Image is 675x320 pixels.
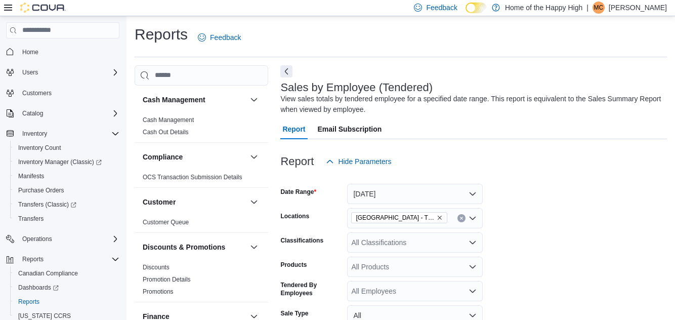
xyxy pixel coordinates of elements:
span: [US_STATE] CCRS [18,312,71,320]
span: Inventory Count [18,144,61,152]
label: Classifications [280,236,323,245]
button: Operations [2,232,123,246]
span: Reports [18,298,39,306]
span: Inventory [22,130,47,138]
span: Winnipeg - The Shed District - Fire & Flower [351,212,447,223]
span: Promotion Details [143,275,191,284]
span: Dark Mode [466,13,466,14]
p: Home of the Happy High [505,2,582,14]
span: [GEOGRAPHIC_DATA] - The Shed District - Fire & Flower [356,213,435,223]
label: Tendered By Employees [280,281,343,297]
a: Discounts [143,264,170,271]
button: Inventory [2,127,123,141]
span: Feedback [210,32,241,43]
button: Next [280,65,292,77]
button: Manifests [10,169,123,183]
button: Inventory Count [10,141,123,155]
span: Email Subscription [318,119,382,139]
span: Home [18,46,119,58]
label: Date Range [280,188,316,196]
span: Report [282,119,305,139]
span: Catalog [18,107,119,119]
button: Catalog [2,106,123,121]
a: Dashboards [10,281,123,295]
span: Feedback [426,3,457,13]
span: Transfers [14,213,119,225]
span: Operations [22,235,52,243]
a: Feedback [194,27,245,48]
span: Transfers (Classic) [14,198,119,211]
span: Users [22,68,38,76]
a: Inventory Count [14,142,65,154]
h3: Cash Management [143,95,205,105]
span: Customers [22,89,52,97]
span: Inventory [18,128,119,140]
span: Customer Queue [143,218,189,226]
span: Home [22,48,38,56]
button: Customers [2,86,123,100]
span: Purchase Orders [18,186,64,194]
button: Reports [2,252,123,266]
div: Discounts & Promotions [135,261,268,302]
button: Customer [248,196,260,208]
span: OCS Transaction Submission Details [143,173,242,181]
button: Purchase Orders [10,183,123,197]
span: Transfers [18,215,44,223]
button: Reports [10,295,123,309]
span: Canadian Compliance [14,267,119,279]
span: Promotions [143,288,174,296]
a: Reports [14,296,44,308]
button: Users [18,66,42,78]
a: Cash Management [143,116,194,124]
a: Canadian Compliance [14,267,82,279]
div: Compliance [135,171,268,187]
button: Compliance [143,152,246,162]
span: Purchase Orders [14,184,119,196]
button: Clear input [457,214,466,222]
button: Home [2,45,123,59]
h3: Sales by Employee (Tendered) [280,82,433,94]
button: Discounts & Promotions [248,241,260,253]
span: Inventory Manager (Classic) [14,156,119,168]
span: Dashboards [14,282,119,294]
span: Catalog [22,109,43,117]
h3: Discounts & Promotions [143,242,225,252]
button: Remove Winnipeg - The Shed District - Fire & Flower from selection in this group [437,215,443,221]
button: Cash Management [248,94,260,106]
h3: Report [280,155,314,168]
a: Transfers (Classic) [10,197,123,212]
button: Canadian Compliance [10,266,123,281]
span: Discounts [143,263,170,271]
a: Home [18,46,43,58]
a: Promotion Details [143,276,191,283]
a: Cash Out Details [143,129,189,136]
button: Customer [143,197,246,207]
span: Inventory Manager (Classic) [18,158,102,166]
button: Transfers [10,212,123,226]
button: Users [2,65,123,79]
div: Matthew Cracknell [593,2,605,14]
button: Hide Parameters [322,151,395,172]
span: Reports [18,253,119,265]
span: Customers [18,87,119,99]
p: [PERSON_NAME] [609,2,667,14]
button: Open list of options [469,287,477,295]
button: Open list of options [469,238,477,247]
span: Cash Management [143,116,194,124]
button: Open list of options [469,263,477,271]
a: Customers [18,87,56,99]
span: Reports [22,255,44,263]
h3: Customer [143,197,176,207]
div: Cash Management [135,114,268,142]
h3: Compliance [143,152,183,162]
a: Transfers (Classic) [14,198,80,211]
button: Open list of options [469,214,477,222]
span: Dashboards [18,284,59,292]
button: Discounts & Promotions [143,242,246,252]
a: Customer Queue [143,219,189,226]
a: Manifests [14,170,48,182]
a: Dashboards [14,282,63,294]
label: Locations [280,212,309,220]
p: | [586,2,588,14]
